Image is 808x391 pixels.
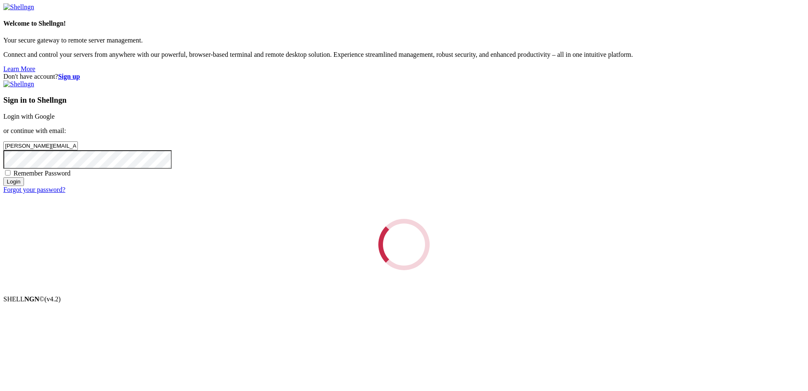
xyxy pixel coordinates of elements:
[3,51,805,59] p: Connect and control your servers from anywhere with our powerful, browser-based terminal and remo...
[3,73,805,80] div: Don't have account?
[24,295,40,303] b: NGN
[3,96,805,105] h3: Sign in to Shellngn
[3,80,34,88] img: Shellngn
[45,295,61,303] span: 4.2.0
[3,113,55,120] a: Login with Google
[3,177,24,186] input: Login
[3,295,61,303] span: SHELL ©
[3,20,805,27] h4: Welcome to Shellngn!
[3,186,65,193] a: Forgot your password?
[3,141,78,150] input: Email address
[378,219,430,270] div: Loading...
[5,170,11,176] input: Remember Password
[13,170,71,177] span: Remember Password
[3,127,805,135] p: or continue with email:
[3,3,34,11] img: Shellngn
[58,73,80,80] a: Sign up
[3,65,35,72] a: Learn More
[3,37,805,44] p: Your secure gateway to remote server management.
